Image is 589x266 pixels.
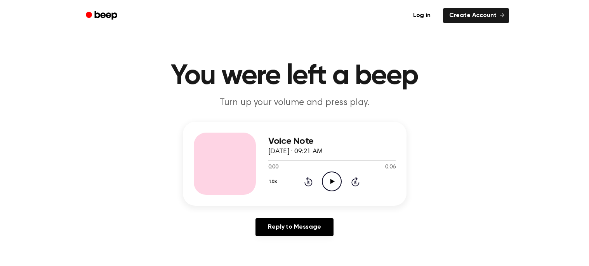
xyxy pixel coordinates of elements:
[146,96,444,109] p: Turn up your volume and press play.
[268,136,396,147] h3: Voice Note
[268,163,278,171] span: 0:00
[255,218,333,236] a: Reply to Message
[80,8,124,23] a: Beep
[268,148,323,155] span: [DATE] · 09:21 AM
[443,8,509,23] a: Create Account
[405,7,438,24] a: Log in
[268,175,280,188] button: 1.0x
[385,163,395,171] span: 0:06
[96,62,493,90] h1: You were left a beep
